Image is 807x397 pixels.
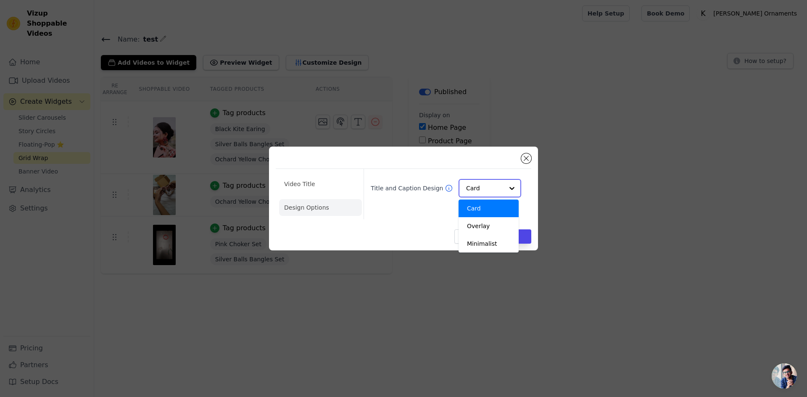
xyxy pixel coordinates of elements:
[459,235,519,252] div: Minimalist
[371,184,445,192] label: Title and Caption Design
[279,199,362,216] li: Design Options
[279,176,362,192] li: Video Title
[459,217,519,235] div: Overlay
[521,153,531,163] button: Close modal
[772,363,797,389] div: Open chat
[454,229,483,244] button: Cancel
[459,200,519,217] div: Card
